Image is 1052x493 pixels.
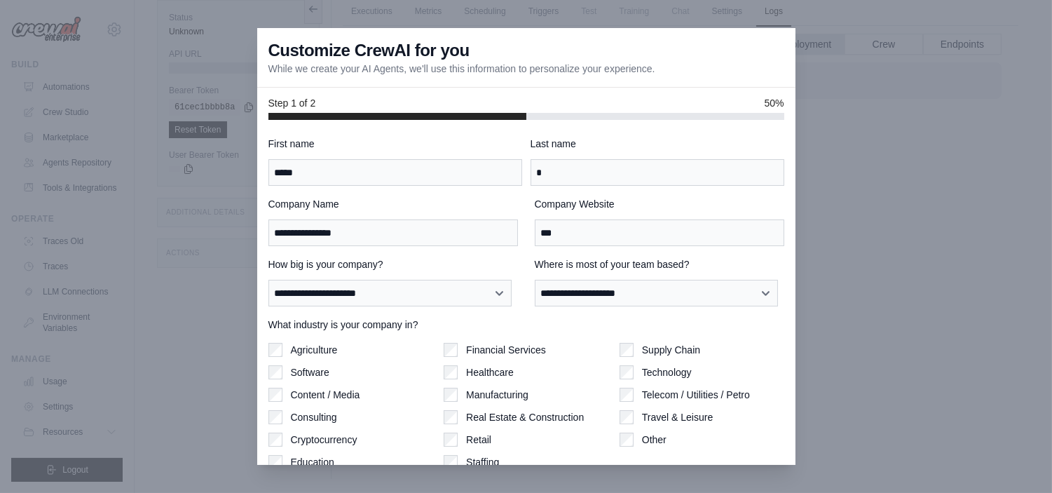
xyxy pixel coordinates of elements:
span: 50% [764,96,784,110]
label: Other [642,433,667,447]
label: Education [291,455,334,469]
span: Step 1 of 2 [268,96,316,110]
label: Real Estate & Construction [466,410,584,424]
label: First name [268,137,522,151]
label: Agriculture [291,343,338,357]
label: Travel & Leisure [642,410,713,424]
label: Cryptocurrency [291,433,357,447]
iframe: Chat Widget [982,426,1052,493]
label: Staffing [466,455,499,469]
label: Retail [466,433,491,447]
label: What industry is your company in? [268,318,784,332]
label: Software [291,365,329,379]
label: Last name [531,137,784,151]
label: How big is your company? [268,257,518,271]
h3: Customize CrewAI for you [268,39,470,62]
label: Healthcare [466,365,514,379]
label: Content / Media [291,388,360,402]
label: Company Name [268,197,518,211]
label: Consulting [291,410,337,424]
label: Where is most of your team based? [535,257,784,271]
label: Manufacturing [466,388,528,402]
label: Financial Services [466,343,546,357]
label: Supply Chain [642,343,700,357]
label: Technology [642,365,692,379]
p: While we create your AI Agents, we'll use this information to personalize your experience. [268,62,655,76]
label: Telecom / Utilities / Petro [642,388,750,402]
label: Company Website [535,197,784,211]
